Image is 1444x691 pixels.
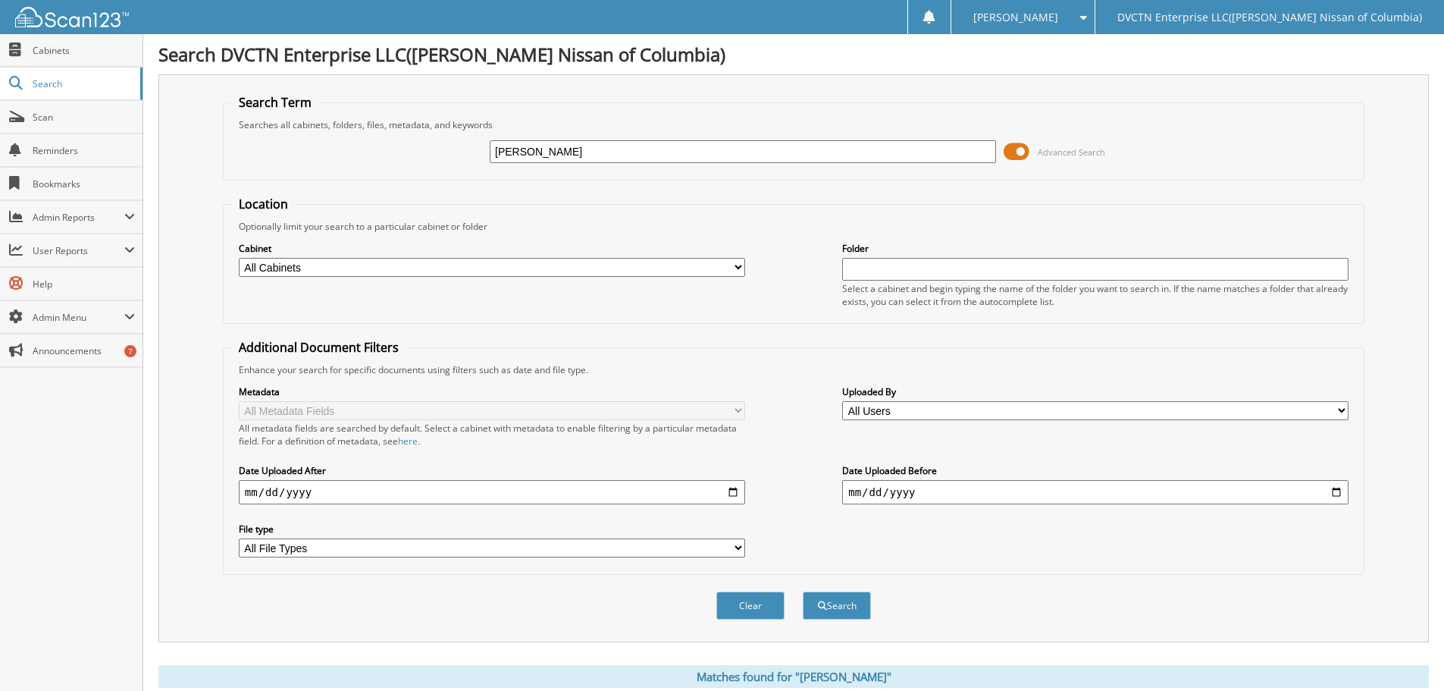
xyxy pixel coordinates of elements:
[33,211,124,224] span: Admin Reports
[716,592,785,620] button: Clear
[33,177,135,190] span: Bookmarks
[239,422,745,448] div: All metadata fields are searched by default. Select a cabinet with metadata to enable filtering b...
[239,464,745,477] label: Date Uploaded After
[239,242,745,255] label: Cabinet
[842,385,1348,398] label: Uploaded By
[33,278,135,291] span: Help
[33,44,135,57] span: Cabinets
[158,665,1429,688] div: Matches found for "[PERSON_NAME]"
[158,42,1429,67] h1: Search DVCTN Enterprise LLC([PERSON_NAME] Nissan of Columbia)
[231,196,296,212] legend: Location
[33,311,124,324] span: Admin Menu
[842,464,1348,477] label: Date Uploaded Before
[239,523,745,536] label: File type
[231,363,1356,376] div: Enhance your search for specific documents using filters such as date and file type.
[33,244,124,257] span: User Reports
[124,345,136,357] div: 7
[33,144,135,157] span: Reminders
[231,94,319,111] legend: Search Term
[231,118,1356,131] div: Searches all cabinets, folders, files, metadata, and keywords
[1117,13,1422,22] span: DVCTN Enterprise LLC([PERSON_NAME] Nissan of Columbia)
[33,111,135,124] span: Scan
[239,480,745,504] input: start
[33,77,133,90] span: Search
[1038,146,1105,158] span: Advanced Search
[33,344,135,357] span: Announcements
[973,13,1058,22] span: [PERSON_NAME]
[231,220,1356,233] div: Optionally limit your search to a particular cabinet or folder
[231,339,406,356] legend: Additional Document Filters
[842,282,1348,308] div: Select a cabinet and begin typing the name of the folder you want to search in. If the name match...
[803,592,871,620] button: Search
[239,385,745,398] label: Metadata
[842,480,1348,504] input: end
[842,242,1348,255] label: Folder
[398,435,418,448] a: here
[15,7,129,27] img: scan123-logo-white.svg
